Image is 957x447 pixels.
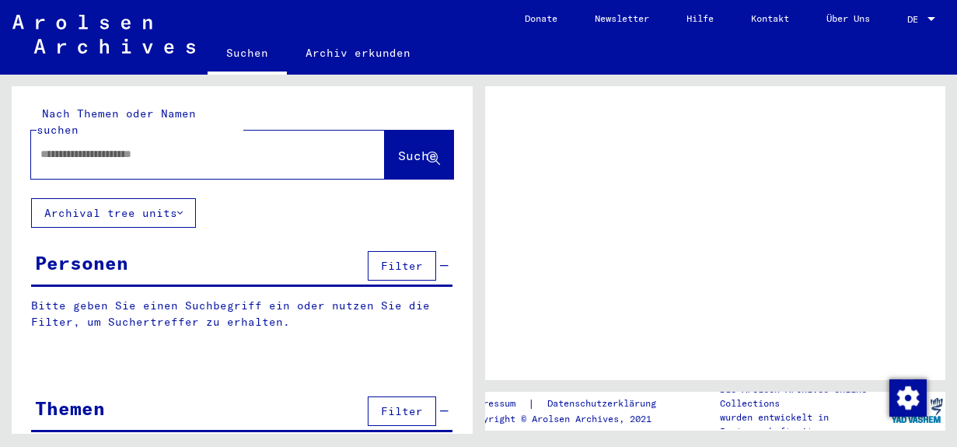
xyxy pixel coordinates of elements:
[12,15,195,54] img: Arolsen_neg.svg
[466,412,675,426] p: Copyright © Arolsen Archives, 2021
[368,396,436,426] button: Filter
[35,249,128,277] div: Personen
[385,131,453,179] button: Suche
[35,394,105,422] div: Themen
[466,396,675,412] div: |
[287,34,429,72] a: Archiv erkunden
[720,410,888,438] p: wurden entwickelt in Partnerschaft mit
[720,382,888,410] p: Die Arolsen Archives Online-Collections
[398,148,437,163] span: Suche
[535,396,675,412] a: Datenschutzerklärung
[888,391,946,430] img: yv_logo.png
[368,251,436,281] button: Filter
[37,107,196,137] mat-label: Nach Themen oder Namen suchen
[31,198,196,228] button: Archival tree units
[907,14,924,25] span: DE
[381,404,423,418] span: Filter
[889,379,927,417] img: Zustimmung ändern
[466,396,528,412] a: Impressum
[208,34,287,75] a: Suchen
[381,259,423,273] span: Filter
[31,298,452,330] p: Bitte geben Sie einen Suchbegriff ein oder nutzen Sie die Filter, um Suchertreffer zu erhalten.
